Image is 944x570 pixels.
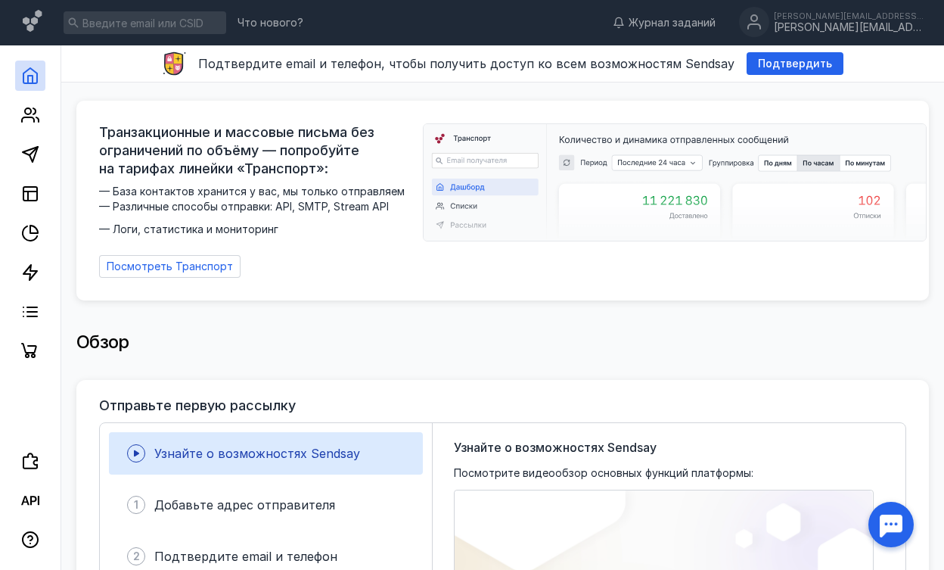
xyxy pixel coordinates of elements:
[133,549,140,564] span: 2
[774,11,925,20] div: [PERSON_NAME][EMAIL_ADDRESS][DOMAIN_NAME]
[605,15,723,30] a: Журнал заданий
[154,549,337,564] span: Подтвердите email и телефон
[629,15,716,30] span: Журнал заданий
[154,497,335,512] span: Добавьте адрес отправителя
[454,466,753,481] span: Посмотрите видеообзор основных функций платформы:
[747,52,843,75] button: Подтвердить
[230,17,311,28] a: Что нового?
[238,17,303,28] span: Что нового?
[64,11,226,34] input: Введите email или CSID
[107,260,233,273] span: Посмотреть Транспорт
[198,56,734,71] span: Подтвердите email и телефон, чтобы получить доступ ко всем возможностям Sendsay
[454,438,657,456] span: Узнайте о возможностях Sendsay
[99,398,296,413] h3: Отправьте первую рассылку
[774,21,925,34] div: [PERSON_NAME][EMAIL_ADDRESS][DOMAIN_NAME]
[99,255,241,278] a: Посмотреть Транспорт
[154,446,360,461] span: Узнайте о возможностях Sendsay
[99,123,414,178] span: Транзакционные и массовые письма без ограничений по объёму — попробуйте на тарифах линейки «Транс...
[424,124,926,241] img: dashboard-transport-banner
[76,331,129,353] span: Обзор
[99,184,414,237] span: — База контактов хранится у вас, мы только отправляем — Различные способы отправки: API, SMTP, St...
[134,497,138,512] span: 1
[758,58,832,70] span: Подтвердить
